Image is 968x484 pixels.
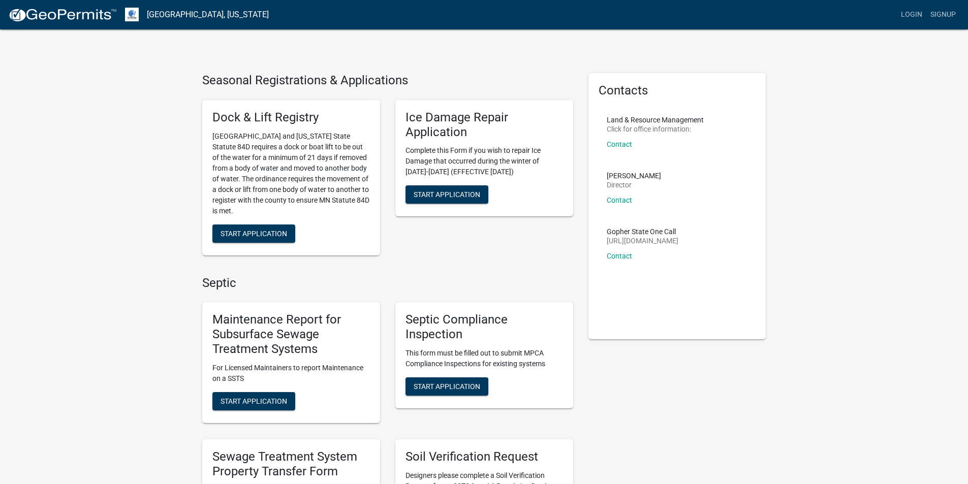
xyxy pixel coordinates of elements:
span: Start Application [414,190,480,199]
p: For Licensed Maintainers to report Maintenance on a SSTS [212,363,370,384]
h5: Maintenance Report for Subsurface Sewage Treatment Systems [212,312,370,356]
h5: Septic Compliance Inspection [405,312,563,342]
h5: Sewage Treatment System Property Transfer Form [212,449,370,479]
h5: Ice Damage Repair Application [405,110,563,140]
a: Contact [607,252,632,260]
p: Land & Resource Management [607,116,704,123]
span: Start Application [414,382,480,390]
span: Start Application [221,229,287,237]
h5: Soil Verification Request [405,449,563,464]
p: Click for office information: [607,125,704,133]
h4: Septic [202,276,573,291]
p: [URL][DOMAIN_NAME] [607,237,678,244]
a: Signup [926,5,960,24]
p: Complete this Form if you wish to repair Ice Damage that occurred during the winter of [DATE]-[DA... [405,145,563,177]
h4: Seasonal Registrations & Applications [202,73,573,88]
button: Start Application [212,392,295,410]
button: Start Application [212,224,295,243]
p: [GEOGRAPHIC_DATA] and [US_STATE] State Statute 84D requires a dock or boat lift to be out of the ... [212,131,370,216]
h5: Dock & Lift Registry [212,110,370,125]
button: Start Application [405,377,488,396]
p: This form must be filled out to submit MPCA Compliance Inspections for existing systems [405,348,563,369]
a: Contact [607,140,632,148]
p: Gopher State One Call [607,228,678,235]
span: Start Application [221,397,287,405]
h5: Contacts [599,83,756,98]
p: Director [607,181,661,188]
a: Login [897,5,926,24]
img: Otter Tail County, Minnesota [125,8,139,21]
button: Start Application [405,185,488,204]
a: [GEOGRAPHIC_DATA], [US_STATE] [147,6,269,23]
a: Contact [607,196,632,204]
p: [PERSON_NAME] [607,172,661,179]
